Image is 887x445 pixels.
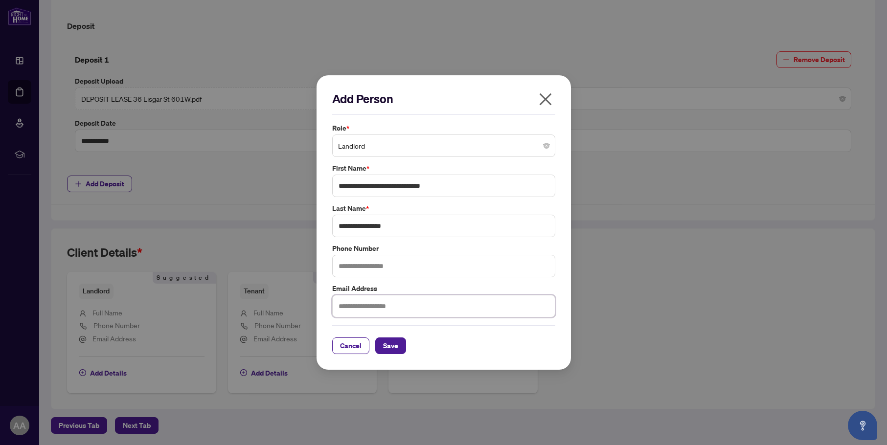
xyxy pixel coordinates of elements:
label: Email Address [332,283,555,294]
button: Open asap [848,411,877,440]
label: First Name [332,163,555,174]
label: Role [332,123,555,133]
h2: Add Person [332,91,555,107]
span: close-circle [544,143,549,149]
span: Cancel [340,338,362,354]
span: Save [383,338,398,354]
label: Last Name [332,203,555,214]
span: Landlord [338,136,549,155]
span: close [538,91,553,107]
label: Phone Number [332,243,555,254]
button: Save [375,337,406,354]
button: Cancel [332,337,369,354]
